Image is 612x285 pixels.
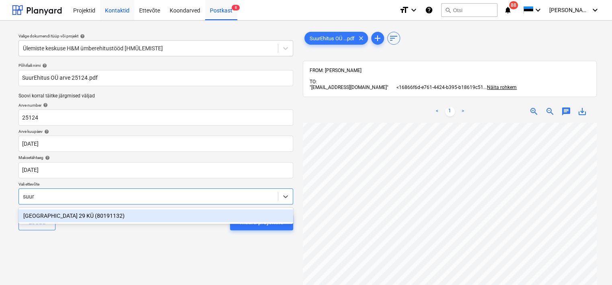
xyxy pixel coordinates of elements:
[458,107,468,116] a: Next page
[18,182,293,188] p: Vali ettevõte
[18,162,293,178] input: Tähtaega pole määratud
[310,68,361,73] span: FROM: [PERSON_NAME]
[310,79,317,85] span: TO:
[18,209,293,222] div: Suur-Ameerika 29 KÜ (80191132)
[373,33,382,43] span: add
[18,33,293,39] div: Valige dokumendi tüüp või projekt
[399,5,409,15] i: format_size
[533,5,543,15] i: keyboard_arrow_down
[18,136,293,152] input: Arve kuupäeva pole määratud.
[441,3,497,17] button: Otsi
[590,5,600,15] i: keyboard_arrow_down
[487,85,517,90] span: Näita rohkem
[18,209,293,222] div: [GEOGRAPHIC_DATA] 29 KÜ (80191132)
[43,155,50,160] span: help
[545,107,555,116] span: zoom_out
[18,63,293,68] div: Põhifaili nimi
[18,129,293,134] div: Arve kuupäev
[425,5,433,15] i: Abikeskus
[304,32,368,45] div: SuurEhitus OÜ ...pdf
[310,85,483,90] span: "[EMAIL_ADDRESS][DOMAIN_NAME]" <16866f6d-e761-4424-b395-b18619c51
[18,70,293,86] input: Põhifaili nimi
[561,107,571,116] span: chat
[509,1,518,9] span: 88
[41,103,48,107] span: help
[305,35,359,41] span: SuurEhitus OÜ ...pdf
[445,7,451,13] span: search
[504,5,512,15] i: notifications
[445,107,455,116] a: Page 1 is your current page
[41,63,47,68] span: help
[577,107,587,116] span: save_alt
[18,93,293,99] p: Soovi korral täitke järgmised väljad
[18,103,293,108] div: Arve number
[409,5,419,15] i: keyboard_arrow_down
[232,5,240,10] span: 8
[356,33,366,43] span: clear
[18,109,293,126] input: Arve number
[78,34,85,39] span: help
[549,7,589,13] span: [PERSON_NAME]
[432,107,442,116] a: Previous page
[18,155,293,160] div: Maksetähtaeg
[529,107,539,116] span: zoom_in
[43,129,49,134] span: help
[483,85,517,90] span: ...
[389,33,398,43] span: sort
